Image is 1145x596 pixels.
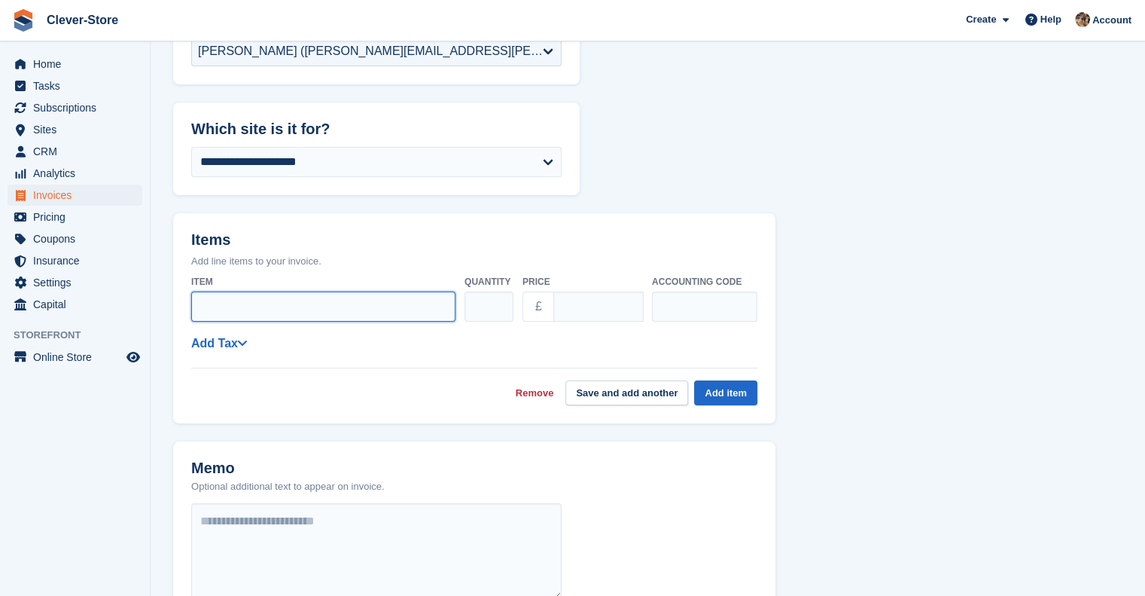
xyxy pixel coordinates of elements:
a: menu [8,250,142,271]
label: Accounting code [652,275,757,289]
h2: Items [191,231,757,252]
label: Quantity [464,275,513,289]
label: Item [191,275,455,289]
span: Create [966,12,996,27]
a: Remove [516,386,554,401]
a: menu [8,294,142,315]
a: Preview store [124,348,142,366]
button: Add item [694,381,757,405]
span: Account [1092,13,1131,28]
span: Invoices [33,185,123,206]
span: Subscriptions [33,97,123,118]
a: menu [8,141,142,162]
a: menu [8,97,142,118]
span: Insurance [33,250,123,271]
span: CRM [33,141,123,162]
span: Capital [33,294,123,315]
a: menu [8,53,142,75]
button: Save and add another [565,381,688,405]
span: Sites [33,119,123,140]
a: menu [8,119,142,140]
label: Price [522,275,643,289]
a: menu [8,185,142,206]
p: Optional additional text to appear on invoice. [191,479,385,494]
a: Clever-Store [41,8,124,32]
span: Storefront [14,328,150,343]
a: menu [8,228,142,249]
a: menu [8,75,142,96]
img: stora-icon-8386f47178a22dfd0bd8f6a31ec36ba5ce8667c1dd55bd0f319d3a0aa187defe.svg [12,9,35,32]
a: menu [8,206,142,228]
span: Analytics [33,163,123,184]
span: Help [1040,12,1061,27]
span: Tasks [33,75,123,96]
span: Coupons [33,228,123,249]
h2: Memo [191,460,385,477]
a: menu [8,347,142,368]
span: Online Store [33,347,123,368]
span: Home [33,53,123,75]
p: Add line items to your invoice. [191,254,757,269]
span: Pricing [33,206,123,228]
h2: Which site is it for? [191,121,562,138]
span: Settings [33,272,123,293]
a: Add Tax [191,337,247,350]
a: menu [8,272,142,293]
div: [PERSON_NAME] ([PERSON_NAME][EMAIL_ADDRESS][PERSON_NAME][DOMAIN_NAME]) [198,42,543,60]
a: menu [8,163,142,184]
img: Andy Mackinnon [1075,12,1090,27]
